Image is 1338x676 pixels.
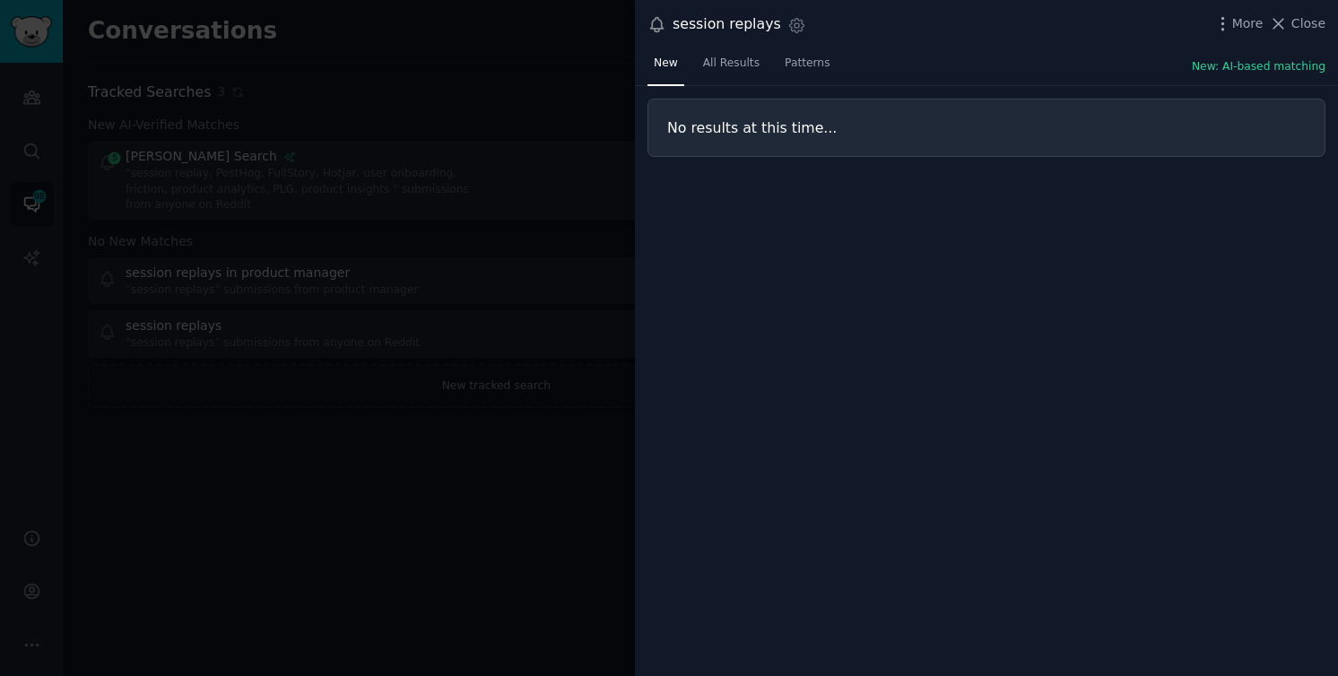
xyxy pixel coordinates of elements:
[1291,14,1325,33] span: Close
[667,118,1306,137] h3: No results at this time...
[703,56,760,72] span: All Results
[647,49,684,86] a: New
[673,13,781,36] div: session replays
[1232,14,1264,33] span: More
[654,56,678,72] span: New
[1213,14,1264,33] button: More
[785,56,830,72] span: Patterns
[1269,14,1325,33] button: Close
[1192,59,1325,75] button: New: AI-based matching
[778,49,836,86] a: Patterns
[697,49,766,86] a: All Results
